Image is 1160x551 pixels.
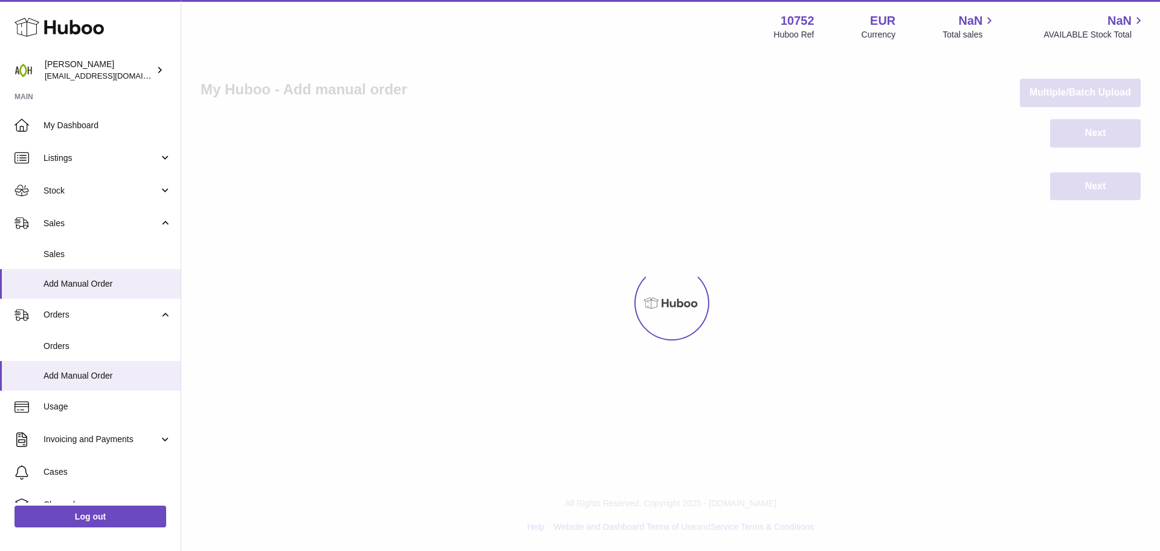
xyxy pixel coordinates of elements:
[942,13,996,41] a: NaN Total sales
[774,29,814,41] div: Huboo Ref
[43,370,172,382] span: Add Manual Order
[1107,13,1132,29] span: NaN
[43,499,172,510] span: Channels
[43,401,172,412] span: Usage
[43,152,159,164] span: Listings
[43,218,159,229] span: Sales
[1043,29,1145,41] span: AVAILABLE Stock Total
[862,29,896,41] div: Currency
[43,309,159,321] span: Orders
[942,29,996,41] span: Total sales
[43,278,172,290] span: Add Manual Order
[45,71,178,80] span: [EMAIL_ADDRESS][DOMAIN_NAME]
[43,120,172,131] span: My Dashboard
[14,506,166,527] a: Log out
[1043,13,1145,41] a: NaN AVAILABLE Stock Total
[43,466,172,478] span: Cases
[43,341,172,352] span: Orders
[43,185,159,197] span: Stock
[870,13,895,29] strong: EUR
[43,434,159,445] span: Invoicing and Payments
[14,61,33,79] img: internalAdmin-10752@internal.huboo.com
[43,249,172,260] span: Sales
[45,59,153,82] div: [PERSON_NAME]
[781,13,814,29] strong: 10752
[958,13,982,29] span: NaN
